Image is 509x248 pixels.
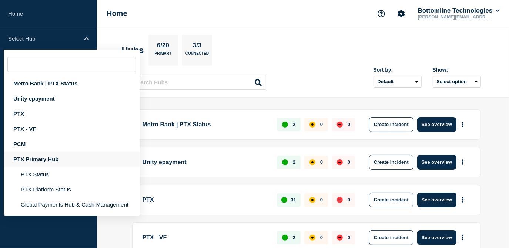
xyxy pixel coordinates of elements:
p: Connected [185,51,209,59]
button: More actions [458,155,468,169]
div: down [337,122,343,128]
div: affected [309,122,315,128]
button: See overview [417,230,456,245]
button: Support [374,6,389,21]
div: PTX - VF [4,121,140,136]
p: PTX [143,193,269,207]
input: Search Hubs [125,75,266,90]
li: PTX Status [4,167,140,182]
button: See overview [417,193,456,207]
div: affected [309,197,315,203]
div: up [282,122,288,128]
p: Primary [155,51,172,59]
p: 0 [320,197,323,203]
p: 31 [291,197,296,203]
div: PTX Primary Hub [4,152,140,167]
button: Create incident [369,230,413,245]
div: Show: [433,67,481,73]
li: PTX Platform Status [4,182,140,197]
p: 3/3 [190,42,204,51]
p: 2 [293,235,295,240]
p: 6/20 [154,42,172,51]
button: Select option [433,76,481,88]
button: Bottomline Technologies [416,7,501,14]
div: PCM [4,136,140,152]
p: 2 [293,159,295,165]
p: 0 [348,159,350,165]
button: More actions [458,118,468,131]
div: down [337,197,343,203]
div: Sort by: [374,67,422,73]
div: affected [309,235,315,241]
p: [PERSON_NAME][EMAIL_ADDRESS][PERSON_NAME][DOMAIN_NAME] [416,14,493,20]
p: Select Hub [8,35,79,42]
button: Create incident [369,155,413,170]
button: More actions [458,231,468,244]
p: 0 [320,235,323,240]
p: 2 [293,122,295,127]
p: Unity epayment [143,155,269,170]
p: 0 [320,159,323,165]
p: 0 [320,122,323,127]
p: 0 [348,197,350,203]
button: Account settings [394,6,409,21]
button: Create incident [369,117,413,132]
div: affected [309,159,315,165]
h1: Home [107,9,127,18]
p: 0 [348,235,350,240]
div: Unity epayment [4,91,140,106]
div: up [281,197,287,203]
select: Sort by [374,76,422,88]
p: 0 [348,122,350,127]
button: More actions [458,193,468,207]
div: PTX [4,106,140,121]
h2: Hubs [122,45,144,55]
div: down [337,159,343,165]
div: Metro Bank | PTX Status [4,76,140,91]
div: down [337,235,343,241]
p: PTX - VF [143,230,269,245]
button: See overview [417,117,456,132]
button: Create incident [369,193,413,207]
p: Metro Bank | PTX Status [143,117,269,132]
div: up [282,235,288,241]
li: Global Payments Hub & Cash Management [4,197,140,212]
button: See overview [417,155,456,170]
div: up [282,159,288,165]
